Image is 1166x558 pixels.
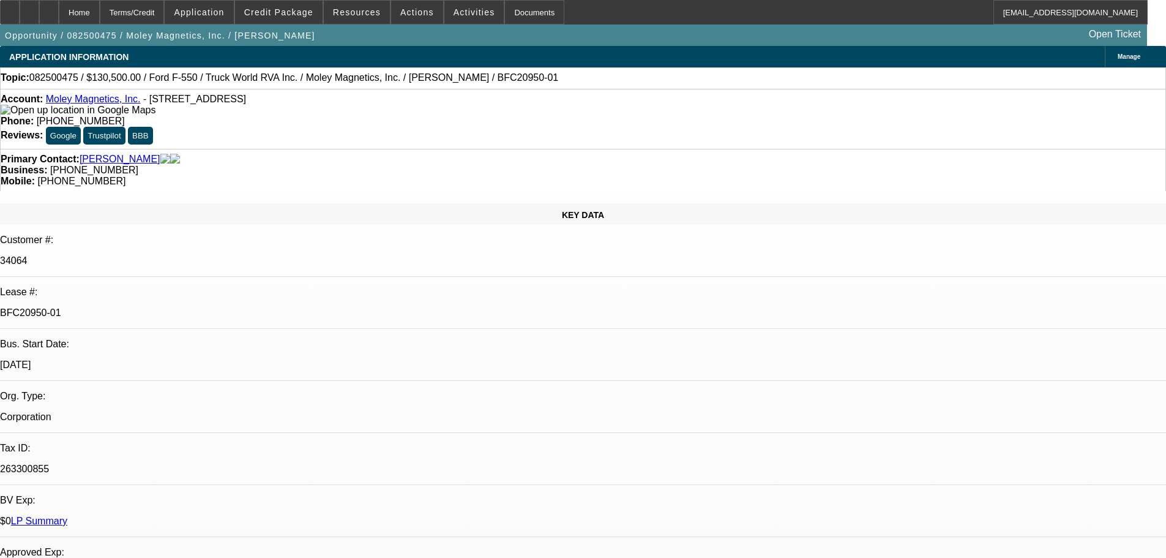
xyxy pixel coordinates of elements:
strong: Phone: [1,116,34,126]
button: Actions [391,1,443,24]
img: Open up location in Google Maps [1,105,155,116]
span: - [STREET_ADDRESS] [143,94,246,104]
span: APPLICATION INFORMATION [9,52,129,62]
span: Actions [400,7,434,17]
span: Opportunity / 082500475 / Moley Magnetics, Inc. / [PERSON_NAME] [5,31,315,40]
a: LP Summary [11,516,67,526]
span: Application [174,7,224,17]
button: Application [165,1,233,24]
span: [PHONE_NUMBER] [50,165,138,175]
strong: Primary Contact: [1,154,80,165]
strong: Account: [1,94,43,104]
span: Activities [454,7,495,17]
button: Activities [444,1,504,24]
strong: Reviews: [1,130,43,140]
span: KEY DATA [562,210,604,220]
strong: Business: [1,165,47,175]
strong: Topic: [1,72,29,83]
span: [PHONE_NUMBER] [37,116,125,126]
span: [PHONE_NUMBER] [37,176,125,186]
span: Resources [333,7,381,17]
a: View Google Maps [1,105,155,115]
span: Credit Package [244,7,313,17]
button: Google [46,127,81,145]
button: Trustpilot [83,127,125,145]
strong: Mobile: [1,176,35,186]
a: [PERSON_NAME] [80,154,160,165]
button: Credit Package [235,1,323,24]
img: facebook-icon.png [160,154,170,165]
span: Manage [1118,53,1140,60]
span: 082500475 / $130,500.00 / Ford F-550 / Truck World RVA Inc. / Moley Magnetics, Inc. / [PERSON_NAM... [29,72,558,83]
button: BBB [128,127,153,145]
button: Resources [324,1,390,24]
a: Moley Magnetics, Inc. [46,94,141,104]
a: Open Ticket [1084,24,1146,45]
img: linkedin-icon.png [170,154,180,165]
